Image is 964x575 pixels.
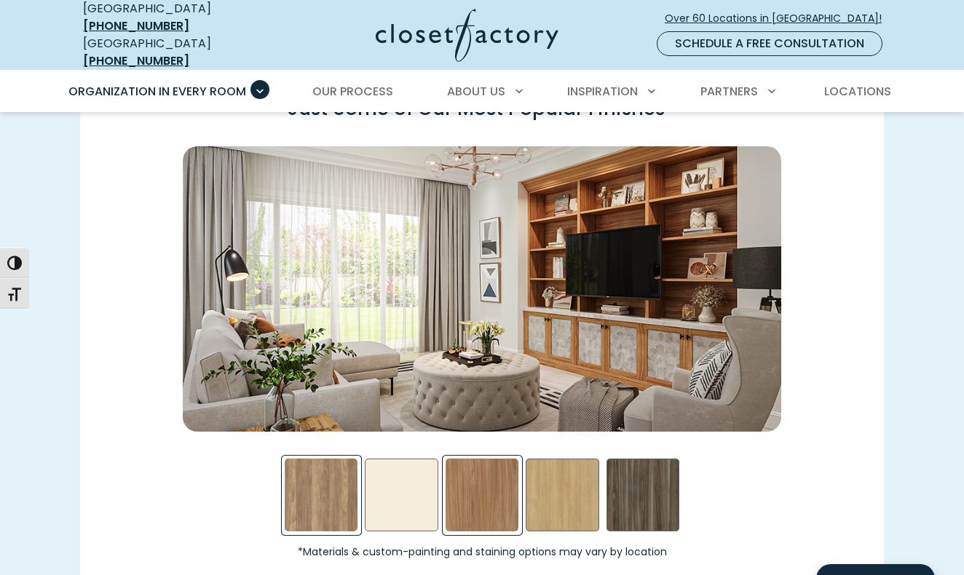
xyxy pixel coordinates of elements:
[657,31,882,56] a: Schedule a Free Consultation
[700,83,758,100] span: Partners
[58,71,906,112] nav: Primary Menu
[83,35,261,70] div: [GEOGRAPHIC_DATA]
[447,83,505,100] span: About Us
[376,9,558,62] img: Closet Factory Logo
[664,6,894,31] a: Over 60 Locations in [GEOGRAPHIC_DATA]!
[285,459,358,532] div: Apres Ski Swatch
[183,146,781,432] img: Wall unit in nutmeg
[312,83,393,100] span: Our Process
[83,17,189,34] a: [PHONE_NUMBER]
[183,146,781,432] div: Nutmeg Swatch
[446,459,519,532] div: Nutmeg Swatch
[68,83,246,100] span: Organization in Every Room
[607,459,680,532] div: Sunday Stroll Swatch
[567,83,638,100] span: Inspiration
[365,459,438,532] div: Almond Swatch
[665,11,893,26] span: Over 60 Locations in [GEOGRAPHIC_DATA]!
[83,52,189,69] a: [PHONE_NUMBER]
[824,83,891,100] span: Locations
[194,547,770,557] small: *Materials & custom-painting and staining options may vary by location
[526,459,599,532] div: Rhapsody Swatch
